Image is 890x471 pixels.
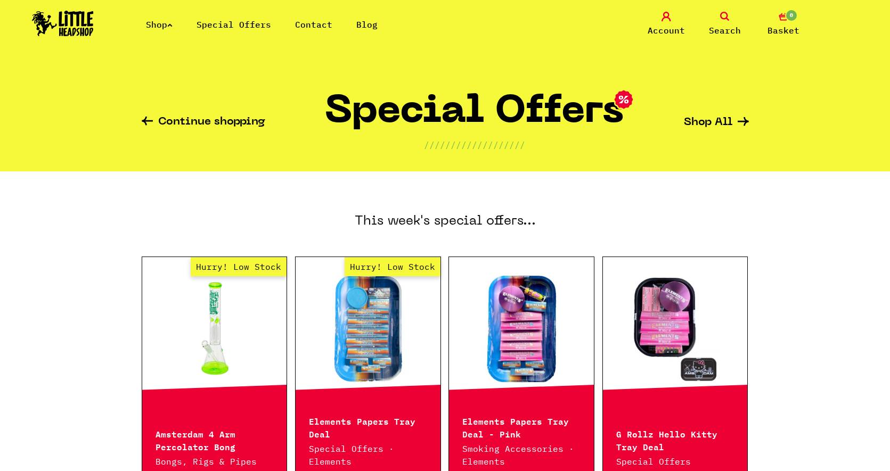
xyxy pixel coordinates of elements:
p: Special Offers · Elements [309,442,427,468]
span: Hurry! Low Stock [345,257,440,276]
p: Elements Papers Tray Deal [309,414,427,440]
a: Hurry! Low Stock [296,276,440,382]
span: Hurry! Low Stock [191,257,287,276]
img: Little Head Shop Logo [32,11,94,36]
a: Continue shopping [142,117,265,129]
p: /////////////////// [424,138,525,151]
h3: This week's special offers... [142,171,749,257]
a: Special Offers [197,19,271,30]
a: Blog [356,19,378,30]
span: 0 [785,9,798,22]
p: Special Offers [616,455,734,468]
span: Basket [767,24,799,37]
a: 0 Basket [757,12,810,37]
a: Contact [295,19,332,30]
p: Elements Papers Tray Deal - Pink [462,414,581,440]
p: Amsterdam 4 Arm Percolator Bong [156,427,274,452]
a: Shop [146,19,173,30]
a: Search [698,12,752,37]
span: Account [648,24,685,37]
a: Shop All [684,117,749,128]
a: Hurry! Low Stock [142,276,287,382]
p: G Rollz Hello Kitty Tray Deal [616,427,734,452]
p: Bongs, Rigs & Pipes [156,455,274,468]
h1: Special Offers [325,94,624,138]
p: Smoking Accessories · Elements [462,442,581,468]
span: Search [709,24,741,37]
